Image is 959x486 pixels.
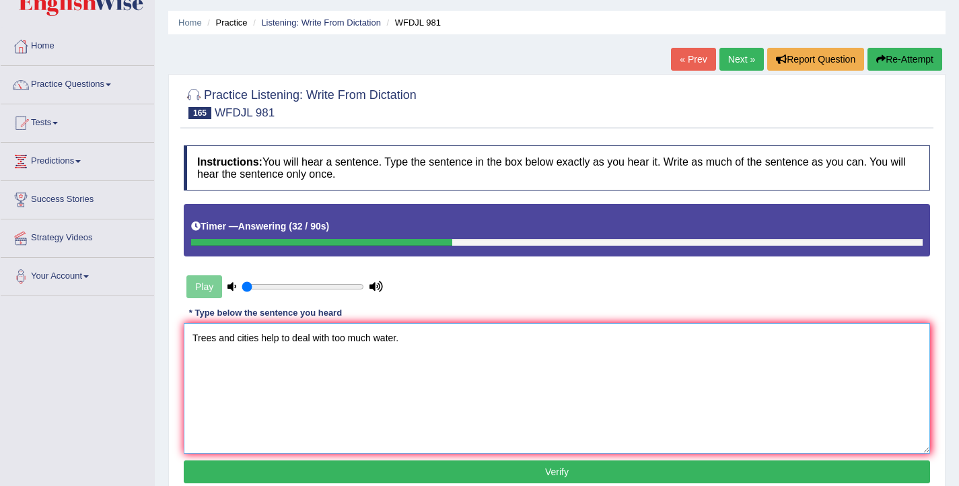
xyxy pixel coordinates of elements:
b: Answering [238,221,287,232]
b: 32 / 90s [292,221,326,232]
a: Next » [719,48,764,71]
small: WFDJL 981 [215,106,275,119]
button: Report Question [767,48,864,71]
b: Instructions: [197,156,262,168]
li: WFDJL 981 [384,16,441,29]
a: Success Stories [1,181,154,215]
h2: Practice Listening: Write From Dictation [184,85,417,119]
div: * Type below the sentence you heard [184,307,347,320]
a: Practice Questions [1,66,154,100]
a: Listening: Write From Dictation [261,18,381,28]
button: Re-Attempt [867,48,942,71]
b: ( [289,221,292,232]
a: Home [178,18,202,28]
a: Your Account [1,258,154,291]
span: 165 [188,107,211,119]
a: Predictions [1,143,154,176]
h5: Timer — [191,221,329,232]
h4: You will hear a sentence. Type the sentence in the box below exactly as you hear it. Write as muc... [184,145,930,190]
a: Strategy Videos [1,219,154,253]
a: Tests [1,104,154,138]
a: « Prev [671,48,715,71]
li: Practice [204,16,247,29]
b: ) [326,221,330,232]
button: Verify [184,460,930,483]
a: Home [1,28,154,61]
